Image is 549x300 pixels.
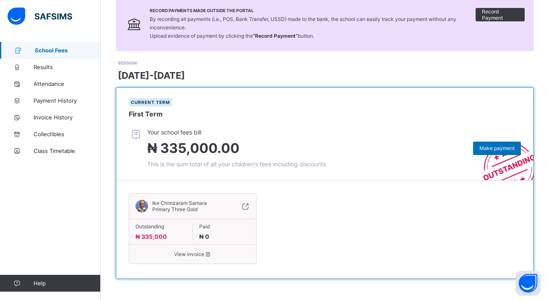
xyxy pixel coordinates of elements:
[515,271,541,296] button: Open asap
[253,33,298,39] b: “Record Payment”
[135,223,186,230] span: Outstanding
[135,233,167,240] span: ₦ 335,000
[34,114,101,121] span: Invoice History
[135,251,250,257] span: View invoice
[150,8,476,13] span: Record Payments Made Outside the Portal
[35,47,101,54] span: School Fees
[150,16,456,39] span: By recording all payments (i.e., POS, Bank Transfer, USSD) made to the bank, the school can easil...
[147,140,239,156] span: ₦ 335,000.00
[129,110,163,118] span: First Term
[118,70,185,81] span: [DATE]-[DATE]
[479,145,515,151] span: Make payment
[34,131,101,137] span: Collectibles
[118,60,137,65] span: SESSION
[152,206,198,212] span: Primary Three Gold
[199,233,209,240] span: ₦ 0
[8,8,72,25] img: safsims
[147,160,326,168] span: This is the sum total of all your children's fees including discounts
[473,132,533,180] img: outstanding-stamp.3c148f88c3ebafa6da95868fa43343a1.svg
[152,200,207,206] span: Ike Chimzaram Samara
[482,8,518,21] span: Record Payment
[34,147,101,154] span: Class Timetable
[131,100,170,105] span: Current term
[34,64,101,70] span: Results
[34,97,101,104] span: Payment History
[34,80,101,87] span: Attendance
[199,223,250,230] span: Paid
[147,129,326,136] span: Your school fees bill
[34,280,100,287] span: Help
